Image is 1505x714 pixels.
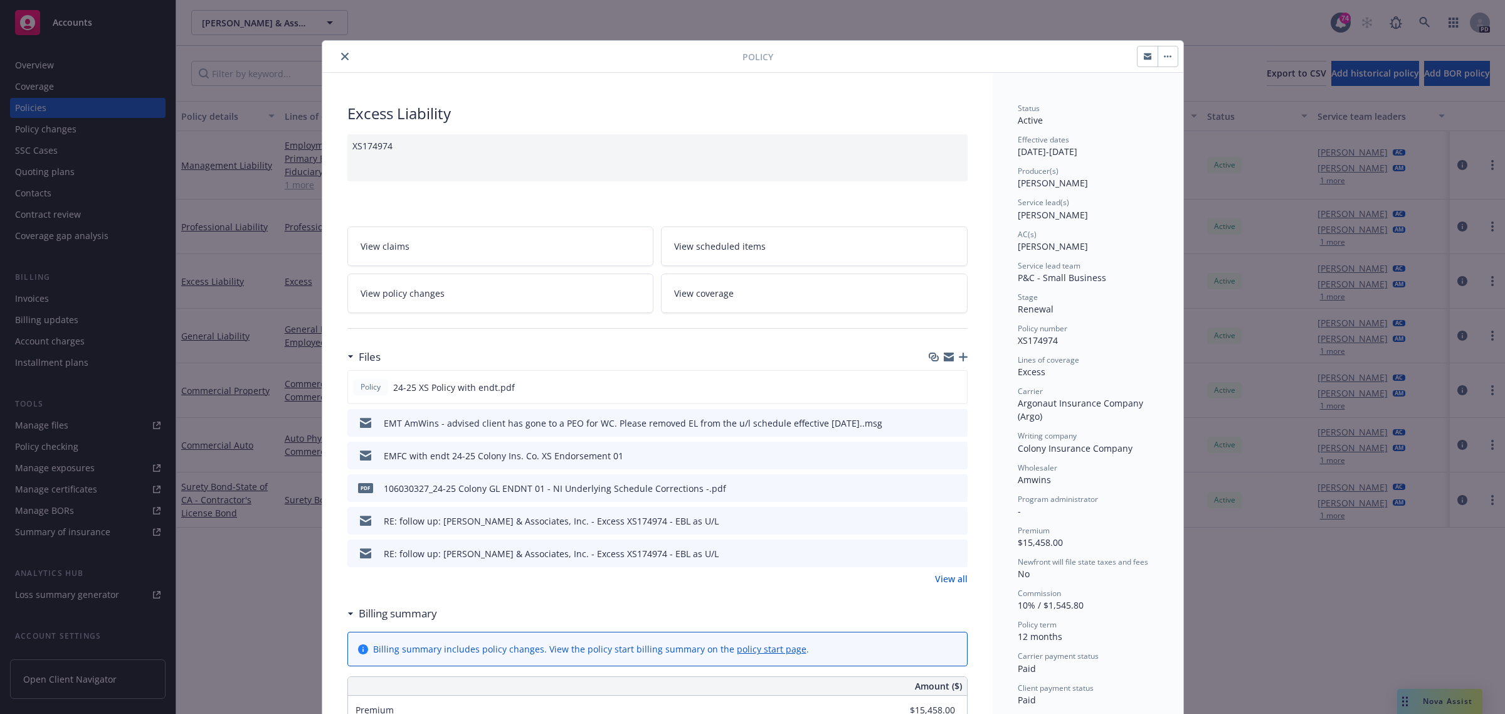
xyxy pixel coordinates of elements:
button: close [337,49,352,64]
span: P&C - Small Business [1018,272,1106,284]
button: preview file [951,514,963,528]
a: View coverage [661,274,968,313]
span: $15,458.00 [1018,536,1063,548]
span: Effective dates [1018,134,1069,145]
span: Amwins [1018,474,1051,486]
div: EMFC with endt 24-25 Colony Ins. Co. XS Endorsement 01 [384,449,623,462]
button: download file [931,514,941,528]
div: 106030327_24-25 Colony GL ENDNT 01 - NI Underlying Schedule Corrections -.pdf [384,482,726,495]
div: Excess Liability [347,103,968,124]
div: Billing summary [347,605,437,622]
span: Producer(s) [1018,166,1059,176]
span: Argonaut Insurance Company (Argo) [1018,397,1146,422]
span: View claims [361,240,409,253]
button: preview file [951,547,963,560]
span: Policy [742,50,773,63]
div: [DATE] - [DATE] [1018,134,1158,158]
button: preview file [951,381,962,394]
button: download file [931,417,941,430]
span: Commission [1018,588,1061,599]
span: 24-25 XS Policy with endt.pdf [393,381,515,394]
span: Active [1018,114,1043,126]
span: Carrier [1018,386,1043,397]
span: - [1018,505,1021,517]
span: Newfront will file state taxes and fees [1018,557,1148,567]
span: Writing company [1018,430,1077,441]
div: Billing summary includes policy changes. View the policy start billing summary on the . [373,642,809,656]
span: Service lead(s) [1018,197,1069,208]
span: [PERSON_NAME] [1018,209,1088,221]
div: Excess [1018,365,1158,378]
span: Renewal [1018,303,1053,315]
a: View claims [347,226,654,266]
span: Lines of coverage [1018,354,1079,365]
span: Policy [358,381,383,393]
span: Colony Insurance Company [1018,442,1133,454]
span: View policy changes [361,287,445,300]
button: preview file [951,449,963,462]
span: Carrier payment status [1018,651,1099,661]
span: Paid [1018,663,1036,674]
span: Client payment status [1018,683,1094,693]
button: download file [931,449,941,462]
a: View all [935,572,968,585]
span: Stage [1018,292,1038,302]
span: pdf [358,483,373,493]
span: Amount ($) [915,679,962,693]
button: preview file [951,417,963,430]
div: EMT AmWins - advised client has gone to a PEO for WC. Please removed EL from the u/l schedule eff... [384,417,882,430]
span: View scheduled items [674,240,766,253]
a: View scheduled items [661,226,968,266]
a: policy start page [737,643,806,655]
button: download file [931,547,941,560]
span: Paid [1018,694,1036,706]
div: RE: follow up: [PERSON_NAME] & Associates, Inc. - Excess XS174974 - EBL as U/L [384,514,719,528]
span: Policy term [1018,619,1057,630]
span: XS174974 [1018,334,1058,346]
span: View coverage [674,287,734,300]
span: Service lead team [1018,260,1080,271]
span: Status [1018,103,1040,114]
span: Program administrator [1018,494,1098,504]
div: RE: follow up: [PERSON_NAME] & Associates, Inc. - Excess XS174974 - EBL as U/L [384,547,719,560]
h3: Files [359,349,381,365]
div: XS174974 [347,134,968,181]
div: Files [347,349,381,365]
span: No [1018,568,1030,580]
span: [PERSON_NAME] [1018,240,1088,252]
button: download file [931,381,941,394]
h3: Billing summary [359,605,437,622]
a: View policy changes [347,274,654,313]
button: download file [931,482,941,495]
span: Premium [1018,525,1050,536]
span: 12 months [1018,631,1062,642]
span: AC(s) [1018,229,1037,240]
button: preview file [951,482,963,495]
span: Wholesaler [1018,462,1057,473]
span: Policy number [1018,323,1067,334]
span: 10% / $1,545.80 [1018,599,1084,611]
span: [PERSON_NAME] [1018,177,1088,189]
